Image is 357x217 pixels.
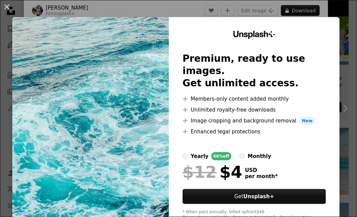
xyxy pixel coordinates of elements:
[299,117,316,125] span: New
[245,167,278,173] span: USD
[183,95,326,103] li: Members-only content added monthly
[211,152,231,160] div: 66% off
[248,152,271,160] div: monthly
[245,173,278,179] span: per month *
[183,53,326,89] h2: Premium, ready to use images. Get unlimited access.
[183,154,188,159] input: yearly66%off
[240,154,245,159] input: monthly
[183,128,326,136] li: Enhanced legal protections
[183,163,242,181] div: $4
[183,117,326,125] li: Image cropping and background removal
[191,152,209,160] div: yearly
[243,193,274,200] strong: Unsplash+
[183,163,217,181] span: $12
[183,106,326,114] li: Unlimited royalty-free downloads
[183,189,326,204] button: GetUnsplash+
